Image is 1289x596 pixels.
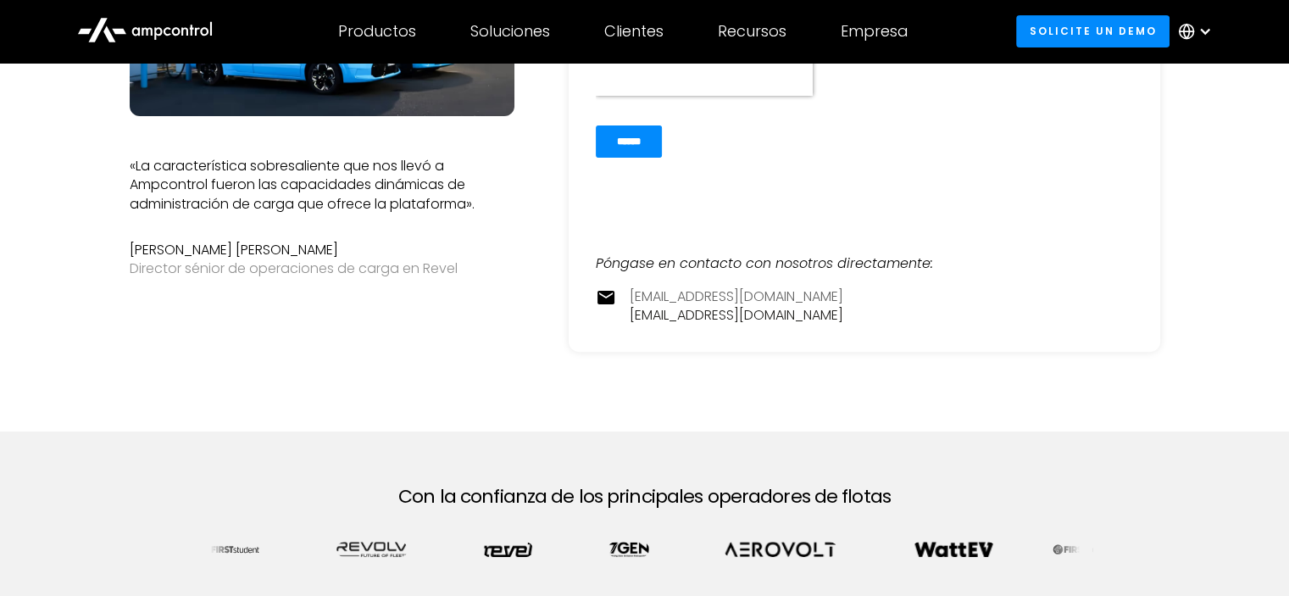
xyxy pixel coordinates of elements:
[470,22,550,41] div: Soluciones
[604,22,664,41] div: Clientes
[841,22,908,41] div: Empresa
[338,22,416,41] div: Productos
[718,22,786,41] div: Recursos
[630,306,843,325] a: [EMAIL_ADDRESS][DOMAIN_NAME]
[398,486,891,508] h2: Con la confianza de los principales operadores de flotas
[630,287,843,306] a: [EMAIL_ADDRESS][DOMAIN_NAME]
[1016,15,1170,47] a: Solicite un demo
[596,254,1133,273] div: Póngase en contacto con nosotros directamente:
[269,70,349,86] span: Phone number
